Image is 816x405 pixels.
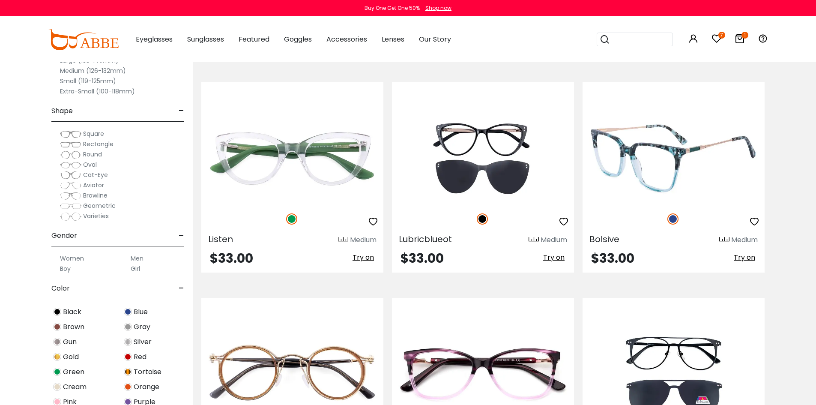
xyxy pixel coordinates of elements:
[60,130,81,138] img: Square.png
[53,383,61,391] img: Cream
[60,161,81,169] img: Oval.png
[179,225,184,246] span: -
[425,4,451,12] div: Shop now
[63,382,87,392] span: Cream
[735,35,745,45] a: 1
[60,86,135,96] label: Extra-Small (100-118mm)
[286,213,297,225] img: Green
[60,253,84,264] label: Women
[83,181,104,189] span: Aviator
[63,367,84,377] span: Green
[131,264,140,274] label: Girl
[731,235,758,245] div: Medium
[124,338,132,346] img: Silver
[63,337,77,347] span: Gun
[477,213,488,225] img: Black
[134,382,159,392] span: Orange
[392,113,574,204] img: Black Lubricblueot - Acetate,Metal ,clip on
[83,129,104,138] span: Square
[589,233,619,245] span: Bolsive
[718,32,725,39] i: 7
[591,249,634,267] span: $33.00
[134,352,146,362] span: Red
[350,252,377,263] button: Try on
[124,308,132,316] img: Blue
[53,368,61,376] img: Green
[734,252,755,262] span: Try on
[399,233,452,245] span: Lubricblueot
[124,383,132,391] img: Orange
[134,337,152,347] span: Silver
[741,32,748,39] i: 1
[60,202,81,210] img: Geometric.png
[719,237,729,243] img: size ruler
[382,34,404,44] span: Lenses
[543,252,565,262] span: Try on
[53,323,61,331] img: Brown
[365,4,420,12] div: Buy One Get One 50%
[60,212,81,221] img: Varieties.png
[60,264,71,274] label: Boy
[326,34,367,44] span: Accessories
[541,252,567,263] button: Try on
[210,249,253,267] span: $33.00
[51,101,73,121] span: Shape
[419,34,451,44] span: Our Story
[60,181,81,190] img: Aviator.png
[134,367,161,377] span: Tortoise
[124,323,132,331] img: Gray
[353,252,374,262] span: Try on
[541,235,567,245] div: Medium
[401,249,444,267] span: $33.00
[83,201,116,210] span: Geometric
[179,101,184,121] span: -
[53,353,61,361] img: Gold
[421,4,451,12] a: Shop now
[60,140,81,149] img: Rectangle.png
[667,213,679,225] img: Blue
[350,235,377,245] div: Medium
[284,34,312,44] span: Goggles
[731,252,758,263] button: Try on
[208,233,233,245] span: Listen
[124,368,132,376] img: Tortoise
[134,307,148,317] span: Blue
[529,237,539,243] img: size ruler
[60,150,81,159] img: Round.png
[83,160,97,169] span: Oval
[83,140,114,148] span: Rectangle
[51,225,77,246] span: Gender
[124,353,132,361] img: Red
[48,29,119,50] img: abbeglasses.com
[179,278,184,299] span: -
[60,171,81,180] img: Cat-Eye.png
[51,278,70,299] span: Color
[711,35,722,45] a: 7
[53,308,61,316] img: Black
[63,322,84,332] span: Brown
[187,34,224,44] span: Sunglasses
[60,192,81,200] img: Browline.png
[60,76,116,86] label: Small (119-125mm)
[83,150,102,159] span: Round
[338,237,348,243] img: size ruler
[131,253,143,264] label: Men
[239,34,269,44] span: Featured
[83,171,108,179] span: Cat-Eye
[60,66,126,76] label: Medium (126-132mm)
[583,113,765,204] img: Blue Bolsive - Acetate,Metal ,clip on
[83,212,109,220] span: Varieties
[63,307,81,317] span: Black
[136,34,173,44] span: Eyeglasses
[83,191,108,200] span: Browline
[201,113,383,204] img: Green Listen - Acetate ,Universal Bridge Fit
[134,322,150,332] span: Gray
[53,338,61,346] img: Gun
[63,352,79,362] span: Gold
